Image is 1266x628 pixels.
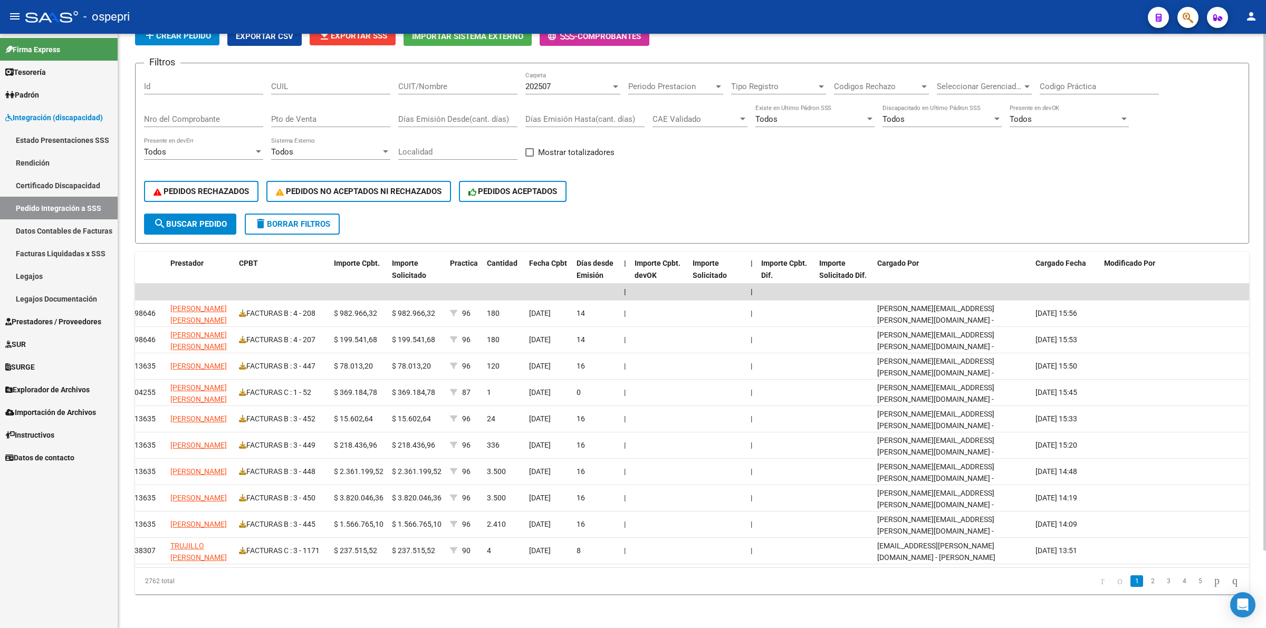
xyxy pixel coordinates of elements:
span: 1 [487,388,491,397]
span: Firma Express [5,44,60,55]
datatable-header-cell: Importe Cpbt. [330,252,388,298]
span: 16 [577,467,585,476]
span: Borrar Filtros [254,219,330,229]
span: Todos [271,147,293,157]
span: TRUJILLO [PERSON_NAME] [170,542,227,562]
span: [PERSON_NAME] [170,494,227,502]
span: 180 [487,335,500,344]
span: [DATE] [529,494,551,502]
button: Borrar Filtros [245,214,340,235]
a: go to next page [1210,575,1224,587]
span: [DATE] 14:48 [1035,467,1077,476]
span: [DATE] 13:51 [1035,546,1077,555]
span: Todos [755,114,778,124]
span: 14 [577,309,585,317]
span: $ 218.436,96 [334,441,377,449]
span: | [751,467,752,476]
datatable-header-cell: | [620,252,630,298]
a: 4 [1178,575,1191,587]
span: $ 199.541,68 [334,335,377,344]
span: [PERSON_NAME] [170,467,227,476]
span: | [624,441,626,449]
datatable-header-cell: Prestador [166,252,235,298]
span: Padrón [5,89,39,101]
span: [DATE] 15:56 [1035,309,1077,317]
span: $ 3.820.046,36 [392,494,442,502]
span: Datos de contacto [5,452,74,463]
span: 87 [462,388,471,397]
div: FACTURAS B : 3 - 447 [239,360,325,372]
span: 16 [577,414,585,423]
span: [PERSON_NAME] [170,520,227,528]
span: | [751,494,752,502]
span: Importe Solicitado [392,259,426,279]
button: Crear Pedido [135,26,219,45]
span: | [624,287,626,296]
span: 16 [577,362,585,370]
span: [EMAIL_ADDRESS][PERSON_NAME][DOMAIN_NAME] - [PERSON_NAME] [877,542,995,562]
span: | [624,362,626,370]
datatable-header-cell: Importe Solicitado [388,252,446,298]
span: Importe Cpbt. devOK [635,259,680,279]
span: 96 [462,441,471,449]
li: page 1 [1129,572,1145,590]
span: 96 [462,335,471,344]
span: | [624,259,626,267]
span: $ 2.361.199,52 [334,467,383,476]
a: 1 [1130,575,1143,587]
mat-icon: search [154,217,166,230]
span: [DATE] [529,388,551,397]
span: [DATE] [529,467,551,476]
span: $ 369.184,78 [392,388,435,397]
span: [PERSON_NAME][EMAIL_ADDRESS][PERSON_NAME][DOMAIN_NAME] - [PERSON_NAME] [877,383,994,416]
span: $ 237.515,52 [392,546,435,555]
span: Mostrar totalizadores [538,146,615,159]
span: 8 [577,546,581,555]
div: Open Intercom Messenger [1230,592,1255,617]
span: $ 78.013,20 [334,362,373,370]
span: [DATE] 14:19 [1035,494,1077,502]
div: FACTURAS B : 3 - 452 [239,413,325,425]
span: Importe Cpbt. [334,259,380,267]
span: [PERSON_NAME][EMAIL_ADDRESS][PERSON_NAME][DOMAIN_NAME] - [PERSON_NAME] [877,436,994,469]
mat-icon: person [1245,10,1258,23]
span: 16 [577,520,585,528]
span: [PERSON_NAME] [PERSON_NAME] [170,331,227,351]
span: [PERSON_NAME][EMAIL_ADDRESS][PERSON_NAME][DOMAIN_NAME] - [PERSON_NAME] [877,331,994,363]
span: PEDIDOS RECHAZADOS [154,187,249,196]
span: Periodo Prestacion [628,82,714,91]
span: Exportar CSV [236,32,293,41]
span: $ 78.013,20 [392,362,431,370]
span: | [624,520,626,528]
div: FACTURAS B : 3 - 449 [239,439,325,451]
span: 16 [577,441,585,449]
datatable-header-cell: Cargado Fecha [1031,252,1100,298]
span: | [624,309,626,317]
span: SUR [5,339,26,350]
span: Importe Cpbt. Dif. [761,259,807,279]
span: Todos [144,147,166,157]
span: [PERSON_NAME][EMAIL_ADDRESS][PERSON_NAME][DOMAIN_NAME] - [PERSON_NAME] [877,357,994,390]
span: [DATE] [529,362,551,370]
span: Comprobantes [578,32,641,41]
span: Integración (discapacidad) [5,112,103,123]
span: 16 [577,494,585,502]
div: FACTURAS C : 3 - 1171 [239,545,325,557]
span: [DATE] 15:33 [1035,414,1077,423]
datatable-header-cell: Fecha Cpbt [525,252,572,298]
span: | [624,414,626,423]
span: | [751,441,752,449]
div: FACTURAS B : 3 - 450 [239,492,325,504]
div: FACTURAS B : 3 - 445 [239,518,325,530]
span: 96 [462,309,471,317]
datatable-header-cell: Cantidad [483,252,525,298]
span: | [751,309,752,317]
span: | [751,335,752,344]
span: $ 15.602,64 [334,414,373,423]
span: Días desde Emisión [577,259,613,279]
h3: Filtros [144,55,180,70]
mat-icon: menu [8,10,21,23]
li: page 3 [1160,572,1176,590]
button: Buscar Pedido [144,214,236,235]
span: 202507 [525,82,551,91]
